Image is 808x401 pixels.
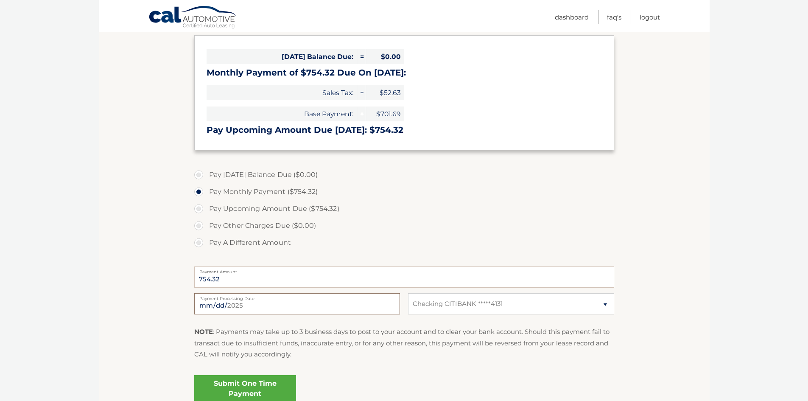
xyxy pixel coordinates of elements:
span: = [357,49,366,64]
label: Pay Other Charges Due ($0.00) [194,217,614,234]
span: $52.63 [366,85,404,100]
label: Pay Upcoming Amount Due ($754.32) [194,200,614,217]
span: $701.69 [366,107,404,121]
span: [DATE] Balance Due: [207,49,357,64]
label: Pay [DATE] Balance Due ($0.00) [194,166,614,183]
strong: NOTE [194,328,213,336]
h3: Monthly Payment of $754.32 Due On [DATE]: [207,67,602,78]
label: Payment Processing Date [194,293,400,300]
a: Dashboard [555,10,589,24]
label: Payment Amount [194,266,614,273]
h3: Pay Upcoming Amount Due [DATE]: $754.32 [207,125,602,135]
input: Payment Date [194,293,400,314]
a: Logout [640,10,660,24]
p: : Payments may take up to 3 business days to post to your account and to clear your bank account.... [194,326,614,360]
input: Payment Amount [194,266,614,288]
a: Cal Automotive [148,6,238,30]
span: + [357,85,366,100]
label: Pay A Different Amount [194,234,614,251]
span: Sales Tax: [207,85,357,100]
span: + [357,107,366,121]
a: FAQ's [607,10,621,24]
span: Base Payment: [207,107,357,121]
label: Pay Monthly Payment ($754.32) [194,183,614,200]
span: $0.00 [366,49,404,64]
